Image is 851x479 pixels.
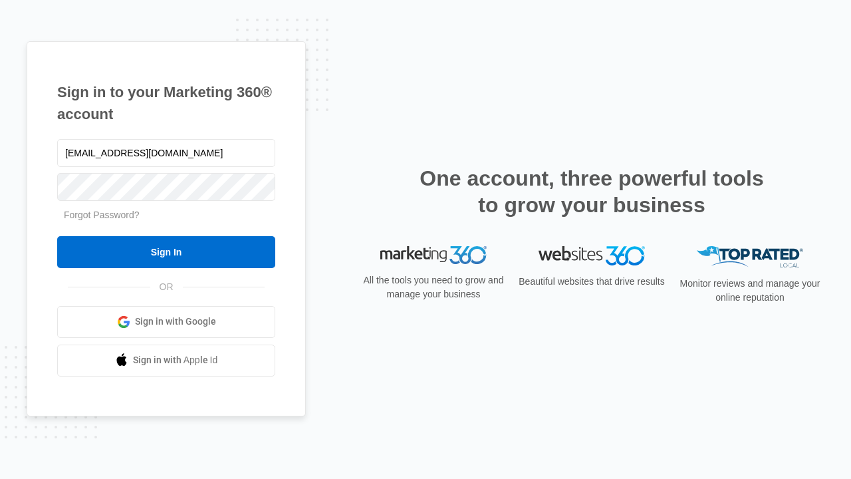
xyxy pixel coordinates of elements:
[133,353,218,367] span: Sign in with Apple Id
[57,81,275,125] h1: Sign in to your Marketing 360® account
[697,246,803,268] img: Top Rated Local
[57,306,275,338] a: Sign in with Google
[539,246,645,265] img: Websites 360
[380,246,487,265] img: Marketing 360
[150,280,183,294] span: OR
[675,277,824,305] p: Monitor reviews and manage your online reputation
[57,345,275,377] a: Sign in with Apple Id
[416,165,768,218] h2: One account, three powerful tools to grow your business
[359,273,508,301] p: All the tools you need to grow and manage your business
[135,315,216,329] span: Sign in with Google
[57,236,275,268] input: Sign In
[64,210,140,220] a: Forgot Password?
[517,275,666,289] p: Beautiful websites that drive results
[57,139,275,167] input: Email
